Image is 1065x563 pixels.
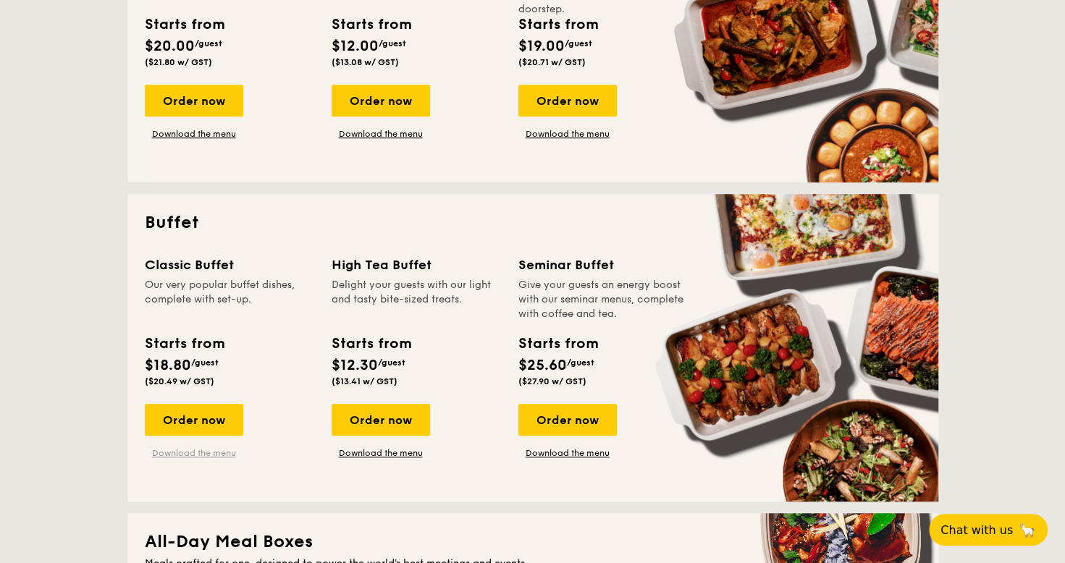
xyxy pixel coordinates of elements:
[332,128,430,140] a: Download the menu
[145,447,243,459] a: Download the menu
[145,38,195,55] span: $20.00
[518,14,597,35] div: Starts from
[145,211,921,234] h2: Buffet
[565,38,592,48] span: /guest
[1019,522,1036,538] span: 🦙
[332,376,397,386] span: ($13.41 w/ GST)
[195,38,222,48] span: /guest
[332,404,430,436] div: Order now
[145,333,224,355] div: Starts from
[518,447,617,459] a: Download the menu
[145,14,224,35] div: Starts from
[567,357,594,368] span: /guest
[518,376,586,386] span: ($27.90 w/ GST)
[518,38,565,55] span: $19.00
[145,376,214,386] span: ($20.49 w/ GST)
[379,38,406,48] span: /guest
[518,357,567,374] span: $25.60
[378,357,405,368] span: /guest
[332,278,501,321] div: Delight your guests with our light and tasty bite-sized treats.
[518,57,586,67] span: ($20.71 w/ GST)
[332,14,411,35] div: Starts from
[145,128,243,140] a: Download the menu
[332,57,399,67] span: ($13.08 w/ GST)
[332,333,411,355] div: Starts from
[145,57,212,67] span: ($21.80 w/ GST)
[518,278,688,321] div: Give your guests an energy boost with our seminar menus, complete with coffee and tea.
[145,357,191,374] span: $18.80
[332,357,378,374] span: $12.30
[518,404,617,436] div: Order now
[518,255,688,275] div: Seminar Buffet
[332,447,430,459] a: Download the menu
[145,530,921,554] h2: All-Day Meal Boxes
[518,128,617,140] a: Download the menu
[145,404,243,436] div: Order now
[145,85,243,117] div: Order now
[332,255,501,275] div: High Tea Buffet
[518,333,597,355] div: Starts from
[145,255,314,275] div: Classic Buffet
[145,278,314,321] div: Our very popular buffet dishes, complete with set-up.
[332,38,379,55] span: $12.00
[191,357,219,368] span: /guest
[929,514,1048,546] button: Chat with us🦙
[518,85,617,117] div: Order now
[332,85,430,117] div: Order now
[940,523,1013,537] span: Chat with us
